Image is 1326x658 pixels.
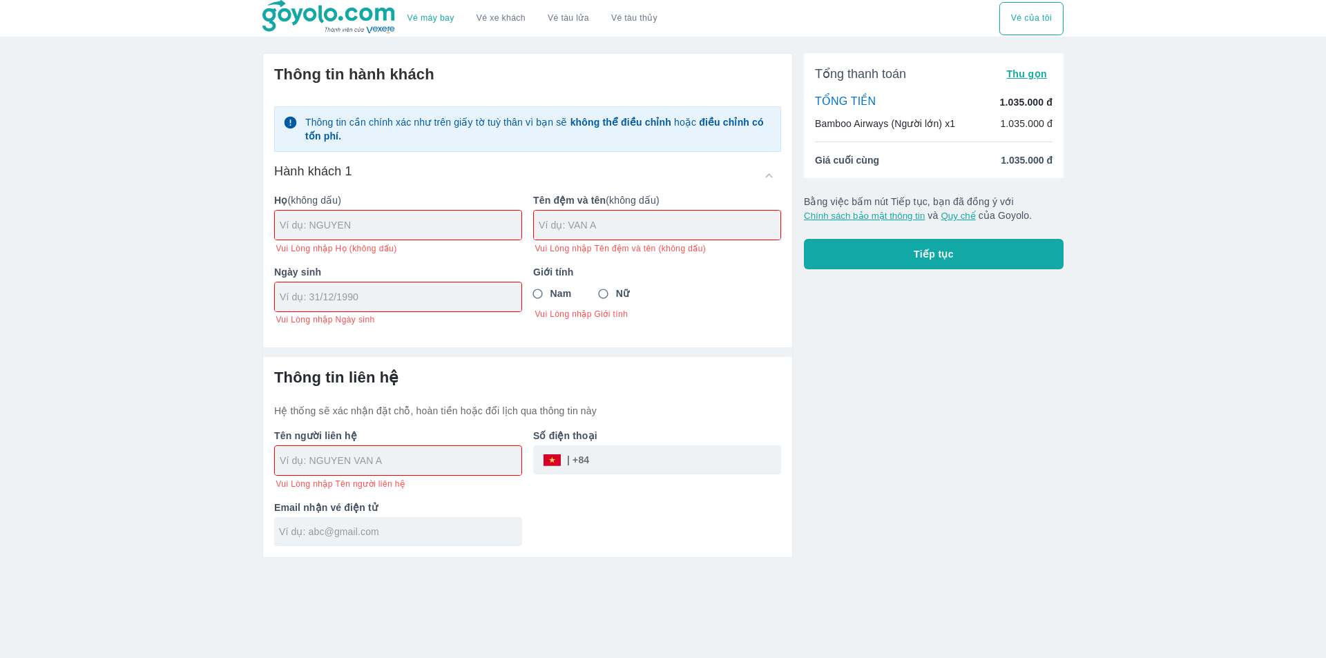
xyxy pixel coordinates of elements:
[533,430,597,441] b: Số điện thoại
[535,243,706,254] span: Vui Lòng nhập Tên đệm và tên (không dấu)
[999,2,1064,35] div: choose transportation mode
[274,193,522,207] p: (không dấu)
[276,478,405,490] span: Vui Lòng nhập Tên người liên hệ
[280,454,521,467] input: Ví dụ: NGUYEN VAN A
[1000,95,1053,109] p: 1.035.000 đ
[533,193,781,207] p: (không dấu)
[274,430,357,441] b: Tên người liên hệ
[274,265,522,279] p: Ngày sinh
[274,502,378,513] b: Email nhận vé điện tử
[533,195,606,206] b: Tên đệm và tên
[804,211,925,221] button: Chính sách bảo mật thông tin
[396,2,669,35] div: choose transportation mode
[815,66,906,82] span: Tổng thanh toán
[276,243,396,254] span: Vui Lòng nhập Họ (không dấu)
[999,2,1064,35] button: Vé của tôi
[280,290,508,304] input: Ví dụ: 31/12/1990
[1000,117,1053,130] p: 1.035.000 đ
[570,117,671,128] strong: không thể điều chỉnh
[804,195,1064,222] p: Bằng việc bấm nút Tiếp tục, bạn đã đồng ý với và của Goyolo.
[274,163,352,180] h6: Hành khách 1
[600,2,669,35] button: Vé tàu thủy
[539,218,780,232] input: Ví dụ: VAN A
[804,239,1064,269] button: Tiếp tục
[535,309,781,320] span: Vui Lòng nhập Giới tính
[274,65,781,84] h6: Thông tin hành khách
[407,13,454,23] a: Vé máy bay
[279,525,522,539] input: Ví dụ: abc@gmail.com
[1001,153,1053,167] span: 1.035.000 đ
[941,211,975,221] button: Quy chế
[550,287,572,300] span: Nam
[616,287,629,300] span: Nữ
[477,13,526,23] a: Vé xe khách
[537,2,600,35] a: Vé tàu lửa
[533,265,781,279] p: Giới tính
[274,368,781,387] h6: Thông tin liên hệ
[280,218,521,232] input: Ví dụ: NGUYEN
[274,404,781,418] p: Hệ thống sẽ xác nhận đặt chỗ, hoàn tiền hoặc đổi lịch qua thông tin này
[815,95,876,110] p: TỔNG TIỀN
[276,314,374,325] span: Vui Lòng nhập Ngày sinh
[274,195,287,206] b: Họ
[305,115,772,143] p: Thông tin cần chính xác như trên giấy tờ tuỳ thân vì bạn sẽ hoặc
[815,153,879,167] span: Giá cuối cùng
[1001,64,1053,84] button: Thu gọn
[914,247,954,261] span: Tiếp tục
[815,117,955,130] p: Bamboo Airways (Người lớn) x1
[1006,68,1047,79] span: Thu gọn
